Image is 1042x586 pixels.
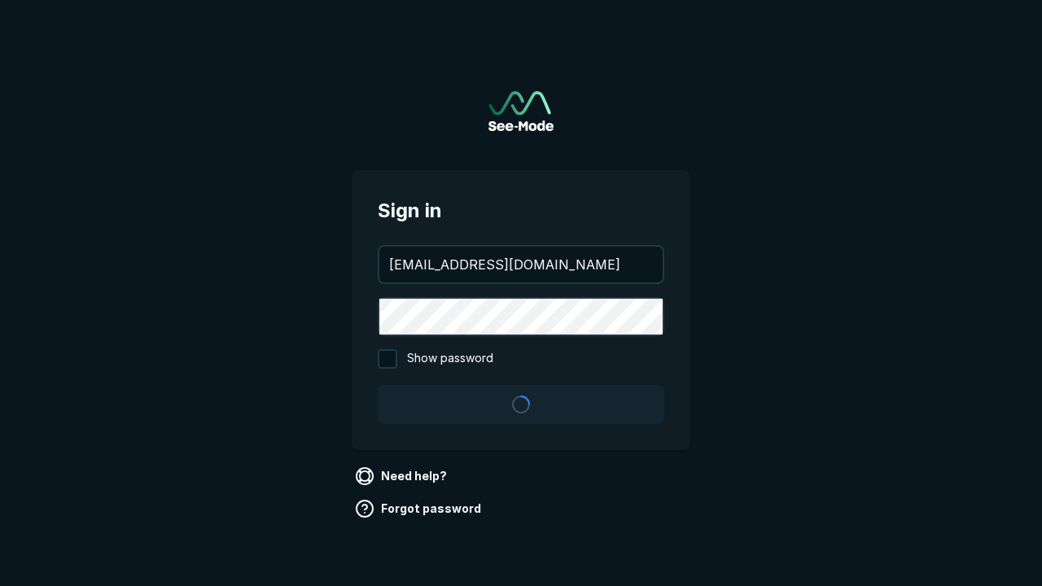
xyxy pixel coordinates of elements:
span: Sign in [378,196,664,225]
img: See-Mode Logo [488,91,554,131]
a: Go to sign in [488,91,554,131]
span: Show password [407,349,493,369]
a: Forgot password [352,496,488,522]
input: your@email.com [379,247,663,282]
a: Need help? [352,463,453,489]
